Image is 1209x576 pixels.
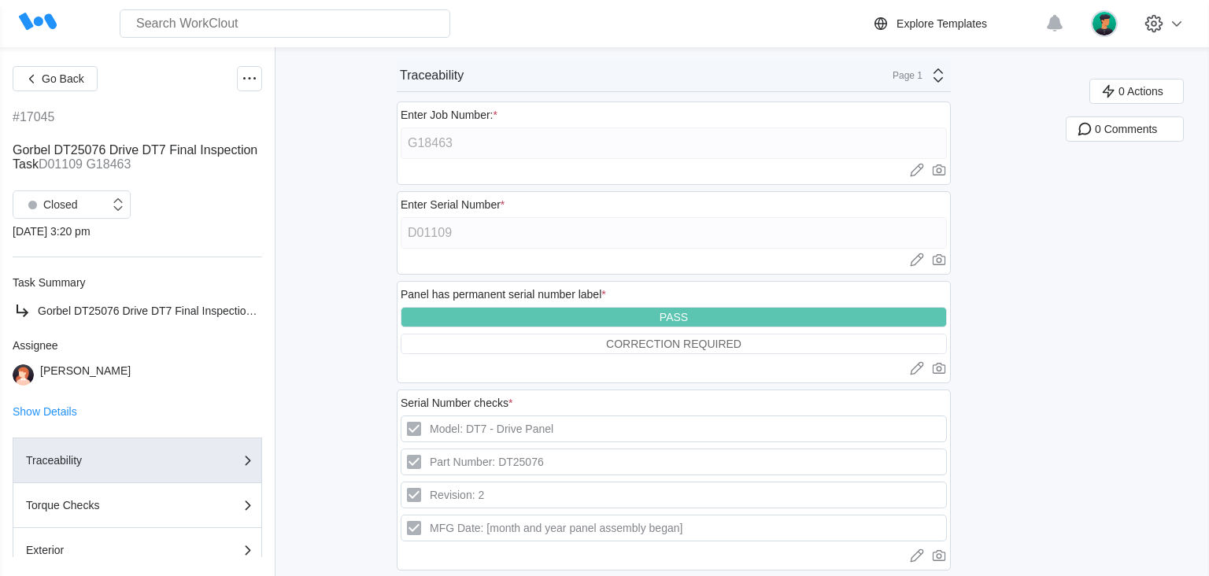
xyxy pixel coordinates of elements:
[883,70,922,81] div: Page 1
[401,449,947,475] label: Part Number: DT25076
[401,397,512,409] div: Serial Number checks
[1089,79,1184,104] button: 0 Actions
[120,9,450,38] input: Search WorkClout
[13,364,34,386] img: user-2.png
[401,415,947,442] label: Model: DT7 - Drive Panel
[40,364,131,386] div: [PERSON_NAME]
[401,198,505,211] div: Enter Serial Number
[13,438,262,483] button: Traceability
[606,338,741,350] div: CORRECTION REQUIRED
[13,339,262,352] div: Assignee
[660,311,688,323] div: PASS
[1091,10,1118,37] img: user.png
[400,68,464,83] div: Traceability
[401,288,606,301] div: Panel has permanent serial number label
[401,515,947,541] label: MFG Date: [month and year panel assembly began]
[26,455,183,466] div: Traceability
[1118,86,1163,97] span: 0 Actions
[401,127,947,159] input: Type here...
[1066,116,1184,142] button: 0 Comments
[13,66,98,91] button: Go Back
[897,17,987,30] div: Explore Templates
[13,110,54,124] div: #17045
[401,109,497,121] div: Enter Job Number:
[13,406,77,417] button: Show Details
[13,225,262,238] div: [DATE] 3:20 pm
[13,528,262,573] button: Exterior
[401,217,947,249] input: Type here...
[86,157,131,171] mark: G18463
[42,73,84,84] span: Go Back
[401,482,947,508] label: Revision: 2
[13,483,262,528] button: Torque Checks
[13,301,262,320] a: Gorbel DT25076 Drive DT7 Final Inspection Task
[38,305,278,317] span: Gorbel DT25076 Drive DT7 Final Inspection Task
[1095,124,1157,135] span: 0 Comments
[13,143,257,171] span: Gorbel DT25076 Drive DT7 Final Inspection Task
[26,500,183,511] div: Torque Checks
[871,14,1037,33] a: Explore Templates
[21,194,78,216] div: Closed
[13,276,262,289] div: Task Summary
[39,157,83,171] mark: D01109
